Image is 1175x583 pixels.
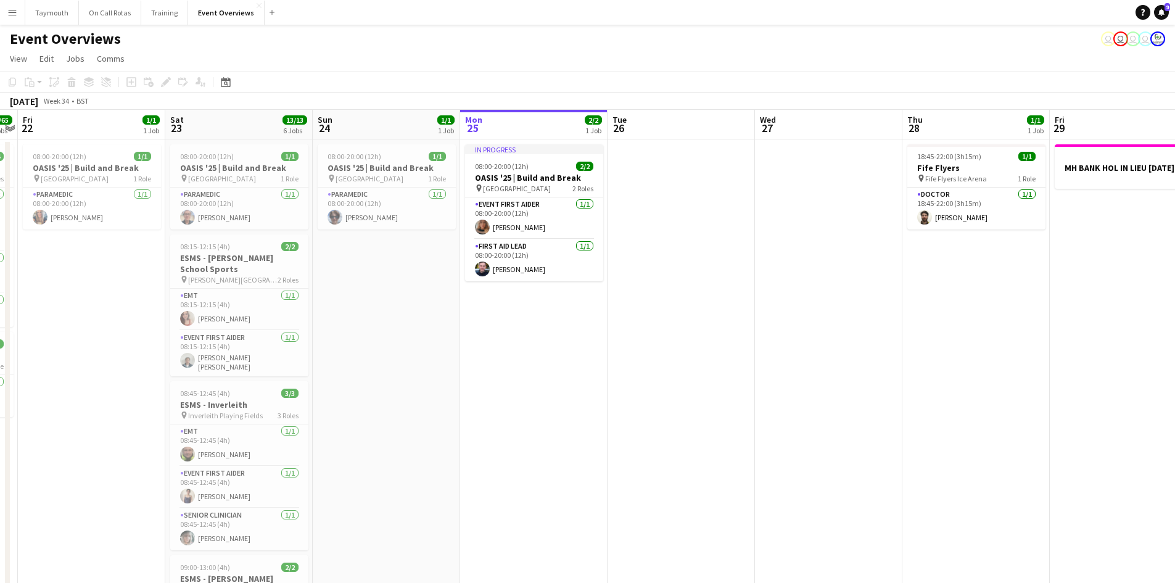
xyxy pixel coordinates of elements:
[465,144,603,281] app-job-card: In progress08:00-20:00 (12h)2/2OASIS '25 | Build and Break [GEOGRAPHIC_DATA]2 RolesEvent First Ai...
[10,95,38,107] div: [DATE]
[25,1,79,25] button: Taymouth
[66,53,85,64] span: Jobs
[41,96,72,105] span: Week 34
[281,563,299,572] span: 2/2
[281,152,299,161] span: 1/1
[1138,31,1153,46] app-user-avatar: Operations Team
[465,144,603,154] div: In progress
[907,144,1045,229] app-job-card: 18:45-22:00 (3h15m)1/1Fife Flyers Fife Flyers Ice Arena1 RoleDoctor1/118:45-22:00 (3h15m)[PERSON_...
[1055,114,1065,125] span: Fri
[35,51,59,67] a: Edit
[611,121,627,135] span: 26
[1154,5,1169,20] a: 9
[336,174,403,183] span: [GEOGRAPHIC_DATA]
[23,144,161,229] app-job-card: 08:00-20:00 (12h)1/1OASIS '25 | Build and Break [GEOGRAPHIC_DATA]1 RoleParamedic1/108:00-20:00 (1...
[907,114,923,125] span: Thu
[170,289,308,331] app-card-role: EMT1/108:15-12:15 (4h)[PERSON_NAME]
[760,114,776,125] span: Wed
[437,115,455,125] span: 1/1
[465,114,482,125] span: Mon
[572,184,593,193] span: 2 Roles
[5,51,32,67] a: View
[585,126,601,135] div: 1 Job
[170,399,308,410] h3: ESMS - Inverleith
[281,242,299,251] span: 2/2
[1053,121,1065,135] span: 29
[428,174,446,183] span: 1 Role
[134,152,151,161] span: 1/1
[463,121,482,135] span: 25
[188,275,278,284] span: [PERSON_NAME][GEOGRAPHIC_DATA]
[318,144,456,229] app-job-card: 08:00-20:00 (12h)1/1OASIS '25 | Build and Break [GEOGRAPHIC_DATA]1 RoleParamedic1/108:00-20:00 (1...
[283,126,307,135] div: 6 Jobs
[21,121,33,135] span: 22
[278,411,299,420] span: 3 Roles
[23,162,161,173] h3: OASIS '25 | Build and Break
[170,331,308,376] app-card-role: Event First Aider1/108:15-12:15 (4h)[PERSON_NAME] [PERSON_NAME]
[142,115,160,125] span: 1/1
[1113,31,1128,46] app-user-avatar: Operations Team
[170,188,308,229] app-card-role: Paramedic1/108:00-20:00 (12h)[PERSON_NAME]
[10,30,121,48] h1: Event Overviews
[328,152,381,161] span: 08:00-20:00 (12h)
[1101,31,1116,46] app-user-avatar: Jackie Tolland
[429,152,446,161] span: 1/1
[318,188,456,229] app-card-role: Paramedic1/108:00-20:00 (12h)[PERSON_NAME]
[465,239,603,281] app-card-role: First Aid Lead1/108:00-20:00 (12h)[PERSON_NAME]
[39,53,54,64] span: Edit
[141,1,188,25] button: Training
[282,115,307,125] span: 13/13
[576,162,593,171] span: 2/2
[1018,174,1036,183] span: 1 Role
[907,188,1045,229] app-card-role: Doctor1/118:45-22:00 (3h15m)[PERSON_NAME]
[170,508,308,550] app-card-role: Senior Clinician1/108:45-12:45 (4h)[PERSON_NAME]
[188,411,263,420] span: Inverleith Playing Fields
[925,174,987,183] span: Fife Flyers Ice Arena
[585,115,602,125] span: 2/2
[316,121,332,135] span: 24
[170,144,308,229] app-job-card: 08:00-20:00 (12h)1/1OASIS '25 | Build and Break [GEOGRAPHIC_DATA]1 RoleParamedic1/108:00-20:00 (1...
[475,162,529,171] span: 08:00-20:00 (12h)
[170,424,308,466] app-card-role: EMT1/108:45-12:45 (4h)[PERSON_NAME]
[170,162,308,173] h3: OASIS '25 | Build and Break
[170,466,308,508] app-card-role: Event First Aider1/108:45-12:45 (4h)[PERSON_NAME]
[188,1,265,25] button: Event Overviews
[170,252,308,275] h3: ESMS - [PERSON_NAME] School Sports
[170,114,184,125] span: Sat
[168,121,184,135] span: 23
[41,174,109,183] span: [GEOGRAPHIC_DATA]
[97,53,125,64] span: Comms
[170,381,308,550] app-job-card: 08:45-12:45 (4h)3/3ESMS - Inverleith Inverleith Playing Fields3 RolesEMT1/108:45-12:45 (4h)[PERSO...
[180,152,234,161] span: 08:00-20:00 (12h)
[92,51,130,67] a: Comms
[1027,115,1044,125] span: 1/1
[465,197,603,239] app-card-role: Event First Aider1/108:00-20:00 (12h)[PERSON_NAME]
[170,234,308,376] app-job-card: 08:15-12:15 (4h)2/2ESMS - [PERSON_NAME] School Sports [PERSON_NAME][GEOGRAPHIC_DATA]2 RolesEMT1/1...
[758,121,776,135] span: 27
[180,389,230,398] span: 08:45-12:45 (4h)
[133,174,151,183] span: 1 Role
[438,126,454,135] div: 1 Job
[188,174,256,183] span: [GEOGRAPHIC_DATA]
[143,126,159,135] div: 1 Job
[79,1,141,25] button: On Call Rotas
[33,152,86,161] span: 08:00-20:00 (12h)
[180,242,230,251] span: 08:15-12:15 (4h)
[465,172,603,183] h3: OASIS '25 | Build and Break
[23,188,161,229] app-card-role: Paramedic1/108:00-20:00 (12h)[PERSON_NAME]
[278,275,299,284] span: 2 Roles
[612,114,627,125] span: Tue
[180,563,230,572] span: 09:00-13:00 (4h)
[281,174,299,183] span: 1 Role
[76,96,89,105] div: BST
[483,184,551,193] span: [GEOGRAPHIC_DATA]
[1165,3,1170,11] span: 9
[10,53,27,64] span: View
